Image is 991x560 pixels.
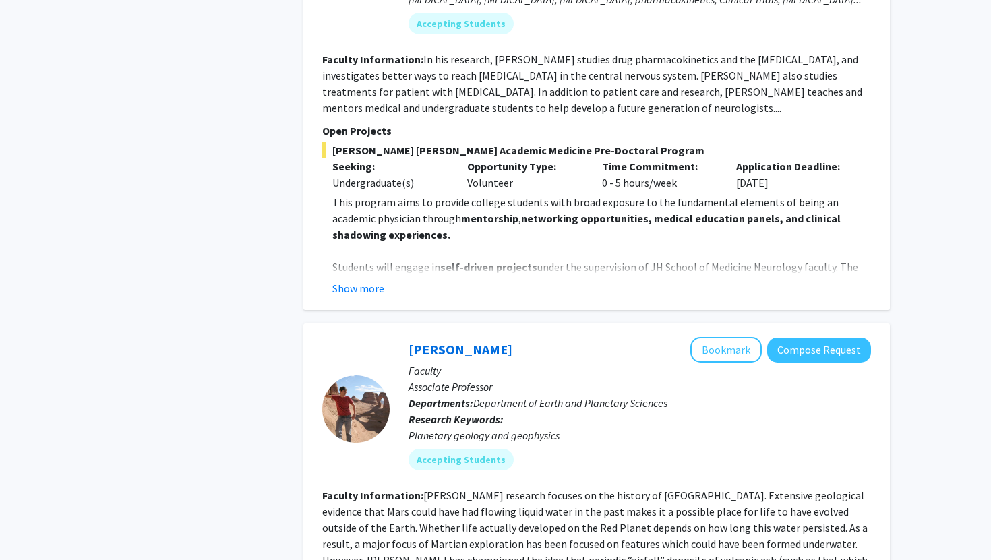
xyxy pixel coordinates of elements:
fg-read-more: In his research, [PERSON_NAME] studies drug pharmacokinetics and the [MEDICAL_DATA], and investig... [322,53,862,115]
button: Add Kevin Lewis to Bookmarks [690,337,762,363]
iframe: Chat [10,499,57,550]
b: Faculty Information: [322,489,423,502]
span: Department of Earth and Planetary Sciences [473,396,667,410]
div: Undergraduate(s) [332,175,447,191]
button: Show more [332,280,384,297]
p: Faculty [409,363,871,379]
mat-chip: Accepting Students [409,449,514,470]
div: Volunteer [457,158,592,191]
p: This program aims to provide college students with broad exposure to the fundamental elements of ... [332,194,871,243]
div: [DATE] [726,158,861,191]
p: Associate Professor [409,379,871,395]
strong: self-driven projects [440,260,537,274]
p: Opportunity Type: [467,158,582,175]
p: Open Projects [322,123,871,139]
p: Application Deadline: [736,158,851,175]
mat-chip: Accepting Students [409,13,514,34]
strong: networking opportunities, medical education panels, and clinical shadowing experiences. [332,212,841,241]
strong: mentorship [461,212,518,225]
span: [PERSON_NAME] [PERSON_NAME] Academic Medicine Pre-Doctoral Program [322,142,871,158]
p: Time Commitment: [602,158,717,175]
button: Compose Request to Kevin Lewis [767,338,871,363]
b: Faculty Information: [322,53,423,66]
p: Seeking: [332,158,447,175]
div: Planetary geology and geophysics [409,427,871,443]
b: Research Keywords: [409,412,504,426]
b: Departments: [409,396,473,410]
div: 0 - 5 hours/week [592,158,727,191]
a: [PERSON_NAME] [409,341,512,358]
p: Students will engage in under the supervision of JH School of Medicine Neurology faculty. The pro... [332,259,871,307]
